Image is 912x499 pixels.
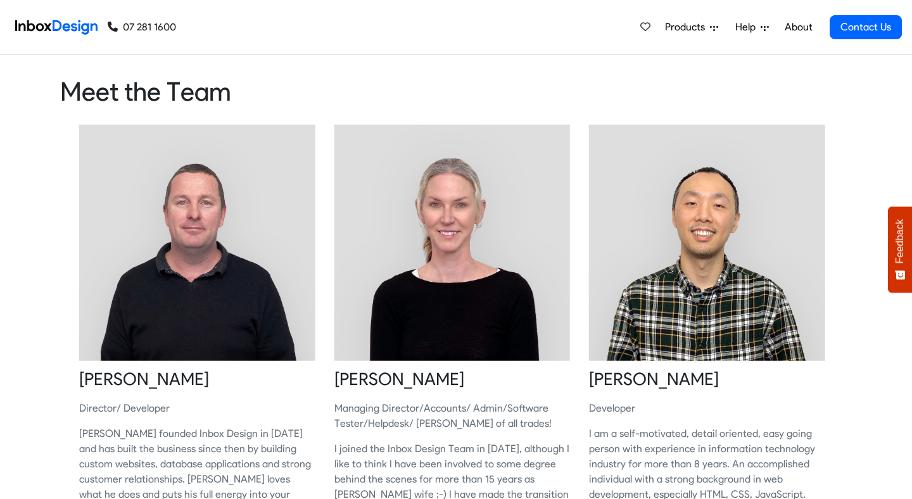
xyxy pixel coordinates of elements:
span: Feedback [894,219,906,263]
heading: Meet the Team [60,75,852,108]
img: 2021_09_23_sheldon.jpg [79,125,315,361]
heading: [PERSON_NAME] [589,368,825,391]
span: Products [665,20,710,35]
button: Feedback - Show survey [888,206,912,293]
heading: [PERSON_NAME] [334,368,571,391]
p: Developer [589,401,825,416]
img: 2021_09_23_jenny.jpg [334,125,571,361]
a: Contact Us [830,15,902,39]
p: Managing Director/Accounts/ Admin/Software Tester/Helpdesk/ [PERSON_NAME] of all trades! [334,401,571,431]
heading: [PERSON_NAME] [79,368,315,391]
a: Products [660,15,723,40]
span: Help [735,20,761,35]
img: 2021_09_23_ken.jpg [589,125,825,361]
a: 07 281 1600 [108,20,176,35]
p: Director/ Developer [79,401,315,416]
a: Help [730,15,774,40]
a: About [781,15,816,40]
